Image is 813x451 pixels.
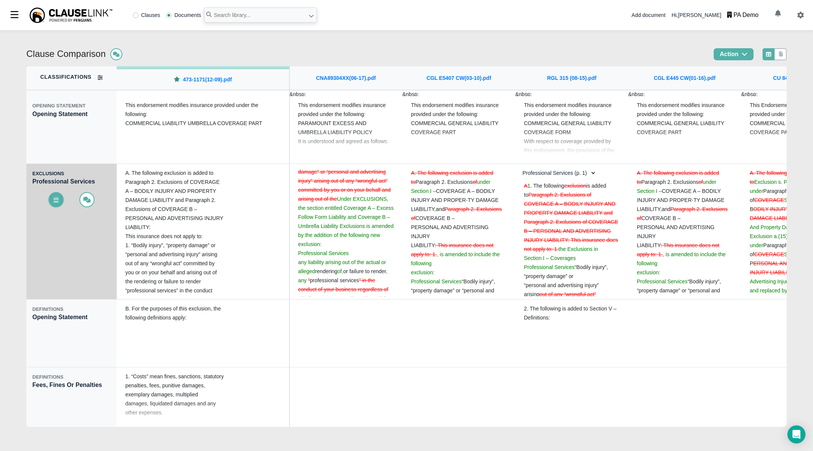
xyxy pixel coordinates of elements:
[632,11,665,19] div: Add document
[436,206,445,212] span: and
[524,192,618,252] s: Paragraph 2. Exclusions of COVERAGE A – BODILY INJURY AND PROPERTY DAMAGE LIABILITY and Paragraph...
[32,373,111,381] div: DEFINITIONS
[641,179,699,185] span: Paragraph 2. Exclusions
[411,197,499,212] span: TY DAMAGE LIABILITY
[637,206,728,221] s: Paragraph 2. Exclusions of
[298,196,394,274] span: Under EXCLUSIONS, the section entitled Coverage A – Excess Follow Form Liability and Coverage B –...
[426,74,491,82] a: CGL E5407 CW(03-10).pdf
[547,74,596,82] a: RGL 315 (08-15).pdf
[637,242,719,257] s: : This insurance does not apply to: 1.
[754,251,784,257] s: COVERAGE
[411,170,493,185] s: A. The following exclusion is added to
[298,268,387,283] span: , any
[411,278,495,294] span: “Bodily injury”, “property damage” or “personal and
[411,179,490,194] span: under Section I –
[518,99,626,161] div: This endorsement modifies insurance provided under the following: COMMERCIAL GENERAL LIABILITY CO...
[524,282,599,297] span: “personal and advertising injury” arising
[527,183,530,189] span: 1
[310,277,359,283] span: professional services
[524,264,608,279] span: “Bodily injury”, “property damage” or
[40,74,91,80] h5: Classifications
[119,99,286,161] div: This endorsement modifies insurance provided under the following: COMMERCIAL LIABILITY UMBRELLA C...
[183,76,232,84] a: 473-1171(12-09).pdf
[637,170,719,185] s: A. The following exclusion is added to
[637,242,661,248] span: LIABILITY
[26,96,117,164] div: Opening Statement
[343,268,386,274] span: or failure to render
[204,8,317,23] input: Search library...
[637,179,716,194] span: under Section I –
[298,96,393,202] s: The following exclusion is added to Paragraph 2. Exclusions of COVERAGE A – BODILY INJURY AND PRO...
[29,7,113,24] img: ClauseLink
[119,167,286,297] div: A. The following exclusion is added to Paragraph 2. Exclusions of COVERAGE A – BODILY INJURY AND ...
[564,183,586,189] s: exclusion
[750,206,753,212] span: B
[166,12,201,18] label: Documents
[32,102,111,110] div: OPENING STATEMENT
[292,99,400,161] div: This endorsement modifies insurance provided under the following: PARAMOUNT EXCESS AND UMBRELLA L...
[416,215,455,221] span: COVERAGE B –
[411,242,435,248] span: LIABILITY
[662,206,670,212] span: and
[671,8,764,23] div: Hi, [PERSON_NAME]
[641,215,681,221] span: COVERAGE B –
[631,99,738,161] div: This endorsement modifies insurance provided under the following: COMMERCIAL GENERAL LIABILITY CO...
[119,302,286,364] div: B. For the purposes of this exclusion, the following definitions apply:
[524,183,606,198] span: is added to
[411,188,495,203] span: COVERAGE A – BODILY INJURY AND PROPER
[411,206,502,221] s: Paragraph 2. Exclusions of
[775,48,787,60] div: Switch to Document Comparison View
[754,197,784,203] s: COVERAGE
[315,268,337,274] span: rendering
[637,278,721,294] span: “Bodily injury”, “property damage” or “personal and
[79,192,94,207] span: Show Comments
[637,251,726,284] span: , is amended to include the following exclusion: Professional Services
[434,206,436,212] span: ,
[32,306,111,313] div: DEFINITIONS
[133,12,160,18] label: Clauses
[692,197,694,203] span: -
[411,251,500,284] span: , is amended to include the following exclusion: Professional Services
[466,197,468,203] span: -
[411,224,489,239] span: PERSONAL AND ADVERTISING INJURY
[26,164,117,300] div: Professional Services
[637,224,714,239] span: PERSONAL AND ADVERTISING INJURY
[26,300,117,367] div: Opening Statement
[637,188,721,203] span: COVERAGE A – BODILY INJURY AND PROPER
[32,170,111,177] div: EXCLUSIONS
[763,48,775,60] div: Grid Comparison View
[654,74,716,82] a: CGL E445 CW(01-16).pdf
[49,192,64,207] span: Show Clause Diffs
[117,66,290,90] div: Switch Anchor Document
[411,242,493,257] s: : This insurance does not apply to: 1.
[308,277,310,283] s: “
[714,48,754,60] button: Action
[26,367,117,435] div: Fees, Fines Or Penalties
[698,179,703,185] s: of
[119,370,286,432] div: 1. “Costs” mean fines, sanctions, statutory penalties, fees, punitive damages, exemplary damages,...
[472,179,477,185] s: of
[26,49,106,59] span: Clause Comparison
[637,197,725,212] span: TY DAMAGE LIABILITY
[518,302,626,364] div: 2. The following is added to Section V – Definitions:
[720,51,738,57] span: Action
[530,183,564,189] span: . The following
[524,246,598,270] span: the Exclusions in Section I – Coverages Professional Services
[524,291,617,415] s: out of any “wrongful act” committed by you or on your behalf and arising out of the rendering or ...
[337,268,343,274] span: of,
[405,99,513,161] div: This endorsement modifies insurance provided under the following: COMMERCIAL GENERAL LIABILITY CO...
[316,74,376,82] a: CNA89304XX(06-17).pdf
[787,425,805,443] div: Open Intercom Messenger
[524,183,527,189] s: A
[750,260,753,266] span: P
[721,8,764,23] button: PA Demo
[660,206,662,212] span: ,
[416,179,473,185] span: Paragraph 2. Exclusions
[734,11,758,20] div: PA Demo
